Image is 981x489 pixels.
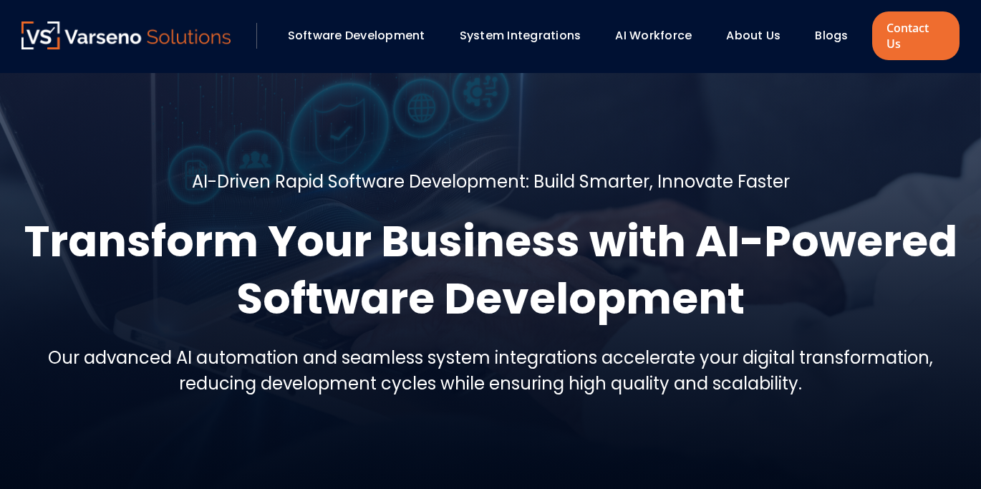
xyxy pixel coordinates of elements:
a: AI Workforce [615,27,692,44]
a: System Integrations [460,27,581,44]
div: Software Development [281,24,445,48]
div: System Integrations [453,24,601,48]
div: About Us [719,24,801,48]
h5: Our advanced AI automation and seamless system integrations accelerate your digital transformatio... [21,345,960,397]
img: Varseno Solutions – Product Engineering & IT Services [21,21,231,49]
div: Blogs [808,24,868,48]
a: Blogs [815,27,848,44]
h5: AI-Driven Rapid Software Development: Build Smarter, Innovate Faster [192,169,790,195]
a: Software Development [288,27,425,44]
a: Contact Us [872,11,960,60]
h1: Transform Your Business with AI-Powered Software Development [21,213,960,327]
a: Varseno Solutions – Product Engineering & IT Services [21,21,231,50]
a: About Us [726,27,781,44]
div: AI Workforce [608,24,712,48]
